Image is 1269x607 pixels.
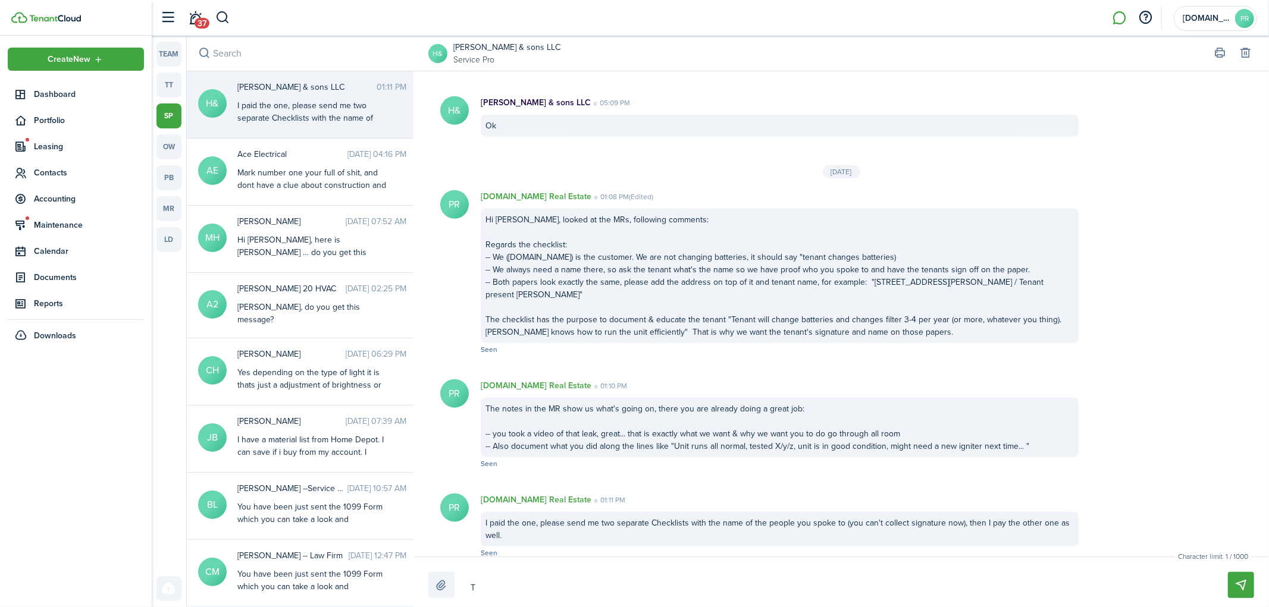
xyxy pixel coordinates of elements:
[237,282,346,295] span: Alex 20 HVAC
[349,549,406,562] time: [DATE] 12:47 PM
[1237,45,1254,62] button: Delete
[198,156,227,185] avatar-text: AE
[198,290,227,319] avatar-text: A2
[1228,572,1254,598] button: Send
[347,482,406,495] time: [DATE] 10:57 AM
[1183,14,1230,23] span: Phila.House Real Estate
[346,215,406,228] time: [DATE] 07:52 AM
[481,458,497,469] span: Seen
[481,548,497,558] span: Seen
[346,348,406,360] time: [DATE] 06:29 PM
[481,379,591,392] p: [DOMAIN_NAME] Real Estate
[440,493,469,522] avatar-text: PR
[453,41,560,54] a: [PERSON_NAME] & sons LLC
[481,512,1079,546] div: I paid the one, please send me two separate Checklists with the name of the people you spoke to (...
[237,501,386,538] div: You have been just sent the 1099 Form which you can take a look and download at your Messenger.
[8,48,144,71] button: Open menu
[237,415,346,427] span: James Barksdale
[440,96,469,125] avatar-text: H&
[48,55,91,64] span: Create New
[1175,551,1251,562] small: Character limit: 1 / 1000
[198,356,227,385] avatar-text: CH
[156,196,181,221] a: mr
[156,42,181,67] a: team
[34,329,76,342] span: Downloads
[198,89,227,118] avatar-text: H&
[346,415,406,427] time: [DATE] 07:39 AM
[215,8,230,28] button: Search
[34,219,144,231] span: Maintenance
[34,297,144,310] span: Reports
[237,366,386,429] div: Yes depending on the type of light it is thats just a adjustment of brightness or different light...
[34,88,144,100] span: Dashboard
[237,81,377,93] span: HOWELL & sons LLC
[237,433,386,483] div: I have a material list from Home Depot. I can save if i buy from my account. I need to speak with...
[591,191,653,202] time: 01:08 PM
[591,380,627,391] time: 01:10 PM
[237,99,386,162] div: I paid the one, please send me two separate Checklists with the name of the people you spoke to (...
[481,61,497,72] span: Seen
[237,549,349,562] span: Cohen Maraccinni -- Law Firm
[8,83,144,106] a: Dashboard
[629,191,653,202] span: (Edited)
[198,224,227,252] avatar-text: MH
[237,568,386,605] div: You have been just sent the 1099 Form which you can take a look and download at your Messenger.
[156,103,181,128] a: sp
[481,398,1079,457] div: The notes in the MR show us what's going on, there you are already doing a great job: -- you took...
[34,245,144,257] span: Calendar
[157,7,180,29] button: Open sidebar
[237,148,347,161] span: Ace Electrical
[481,344,497,355] span: Seen
[198,490,227,519] avatar-text: BL
[156,165,181,190] a: pb
[29,15,81,22] img: TenantCloud
[591,495,625,505] time: 01:11 PM
[34,193,144,205] span: Accounting
[184,3,207,33] a: Notifications
[34,166,144,179] span: Contacts
[34,114,144,127] span: Portfolio
[187,36,416,71] input: search
[440,379,469,408] avatar-text: PR
[481,96,591,109] p: [PERSON_NAME] & sons LLC
[591,98,630,108] time: 05:09 PM
[237,348,346,360] span: Cameron Hudson
[11,12,27,23] img: TenantCloud
[481,190,591,203] p: [DOMAIN_NAME] Real Estate
[237,234,386,284] div: Hi [PERSON_NAME], here is [PERSON_NAME] … do you get this message ? The smaller jobs would be gre...
[1136,8,1156,28] button: Open resource center
[156,227,181,252] a: ld
[237,166,386,416] div: Mark number one your full of shit, and dont have a clue about construction and should not have an...
[8,292,144,315] a: Reports
[346,282,406,295] time: [DATE] 02:25 PM
[237,482,347,495] span: Billie Lewis --Service Pro
[237,215,346,228] span: Melvis Herrera
[481,493,591,506] p: [DOMAIN_NAME] Real Estate
[1235,9,1254,28] avatar-text: PR
[156,73,181,98] a: tt
[428,44,447,63] a: H&
[196,45,213,62] button: Search
[237,301,386,326] div: [PERSON_NAME], do you get this message?
[34,140,144,153] span: Leasing
[377,81,406,93] time: 01:11 PM
[198,558,227,586] avatar-text: CM
[1212,45,1229,62] button: Print
[347,148,406,161] time: [DATE] 04:16 PM
[34,271,144,284] span: Documents
[481,209,1079,343] div: Hi [PERSON_NAME], looked at the MRs, following comments: Regards the checklist: -- We ([DOMAIN_NA...
[481,115,1079,137] div: Ok
[156,134,181,159] a: ow
[453,54,560,66] a: Service Pro
[195,18,209,29] span: 37
[823,165,860,178] div: [DATE]
[198,423,227,452] avatar-text: JB
[440,190,469,219] avatar-text: PR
